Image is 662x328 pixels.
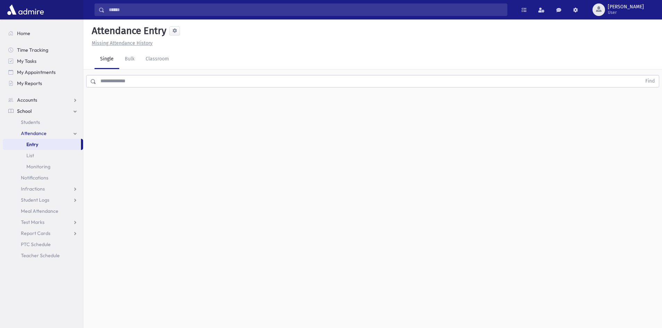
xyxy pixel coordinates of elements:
a: Bulk [119,50,140,69]
span: Notifications [21,175,48,181]
span: School [17,108,32,114]
a: Monitoring [3,161,83,172]
a: Teacher Schedule [3,250,83,261]
span: Monitoring [26,163,50,170]
span: My Reports [17,80,42,86]
a: My Tasks [3,56,83,67]
h5: Attendance Entry [89,25,166,37]
a: Infractions [3,183,83,194]
img: AdmirePro [6,3,46,17]
a: School [3,106,83,117]
a: Classroom [140,50,174,69]
span: Student Logs [21,197,49,203]
span: User [608,10,644,15]
a: Entry [3,139,81,150]
span: Accounts [17,97,37,103]
a: Attendance [3,128,83,139]
a: Report Cards [3,228,83,239]
span: Infractions [21,186,45,192]
span: Home [17,30,30,36]
span: My Tasks [17,58,36,64]
span: [PERSON_NAME] [608,4,644,10]
a: Missing Attendance History [89,40,153,46]
a: PTC Schedule [3,239,83,250]
a: Students [3,117,83,128]
span: PTC Schedule [21,241,51,247]
span: Attendance [21,130,47,136]
span: Meal Attendance [21,208,58,214]
a: Single [95,50,119,69]
a: My Appointments [3,67,83,78]
input: Search [105,3,507,16]
span: Report Cards [21,230,50,236]
a: Meal Attendance [3,205,83,217]
a: Time Tracking [3,44,83,56]
a: Test Marks [3,217,83,228]
span: Entry [26,141,38,148]
span: List [26,152,34,159]
a: Student Logs [3,194,83,205]
a: Notifications [3,172,83,183]
a: List [3,150,83,161]
span: Teacher Schedule [21,252,60,259]
u: Missing Attendance History [92,40,153,46]
span: Time Tracking [17,47,48,53]
span: Students [21,119,40,125]
a: My Reports [3,78,83,89]
a: Home [3,28,83,39]
a: Accounts [3,94,83,106]
span: Test Marks [21,219,44,225]
span: My Appointments [17,69,56,75]
button: Find [641,75,659,87]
